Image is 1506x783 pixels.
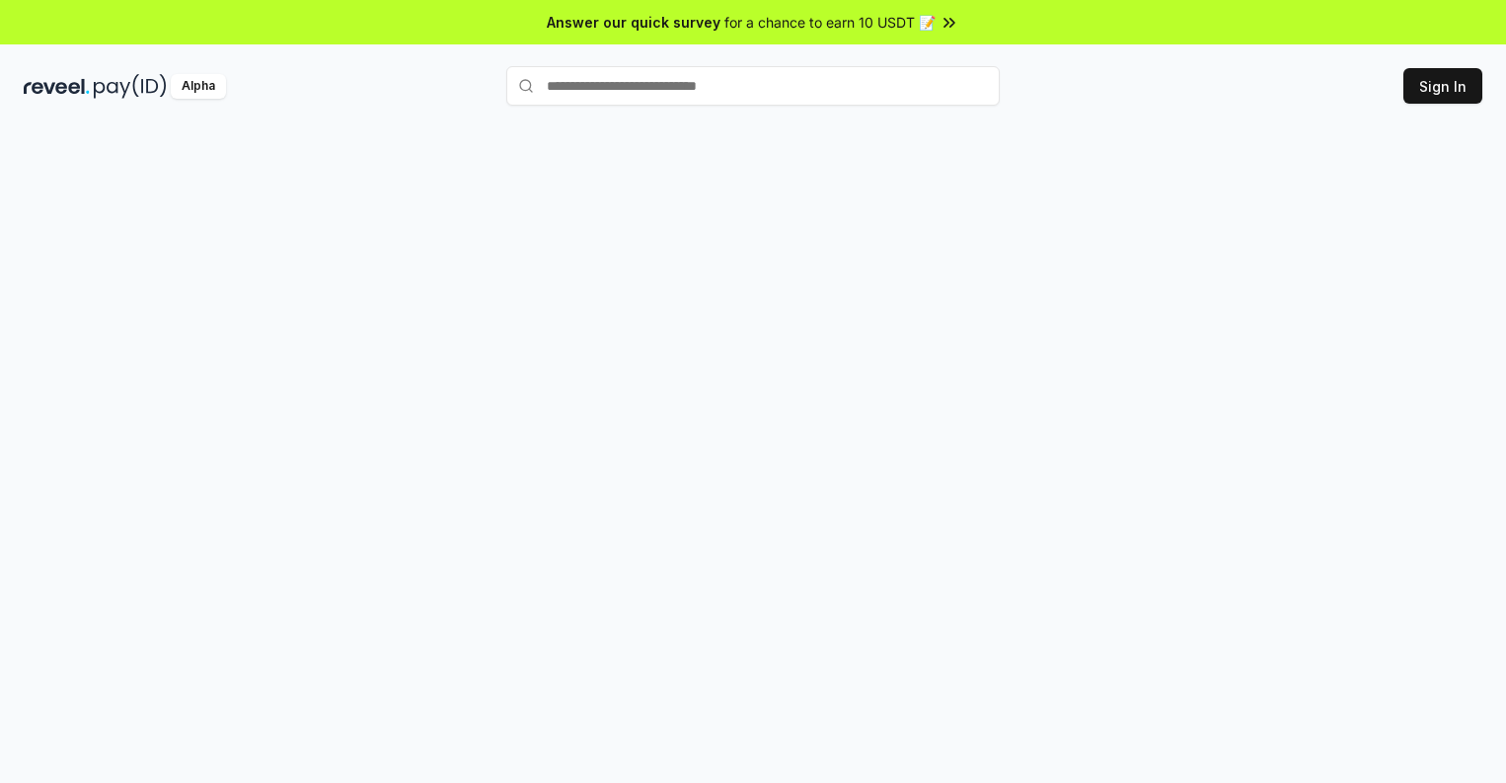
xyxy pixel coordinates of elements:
[94,74,167,99] img: pay_id
[1403,68,1482,104] button: Sign In
[24,74,90,99] img: reveel_dark
[171,74,226,99] div: Alpha
[547,12,720,33] span: Answer our quick survey
[724,12,936,33] span: for a chance to earn 10 USDT 📝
